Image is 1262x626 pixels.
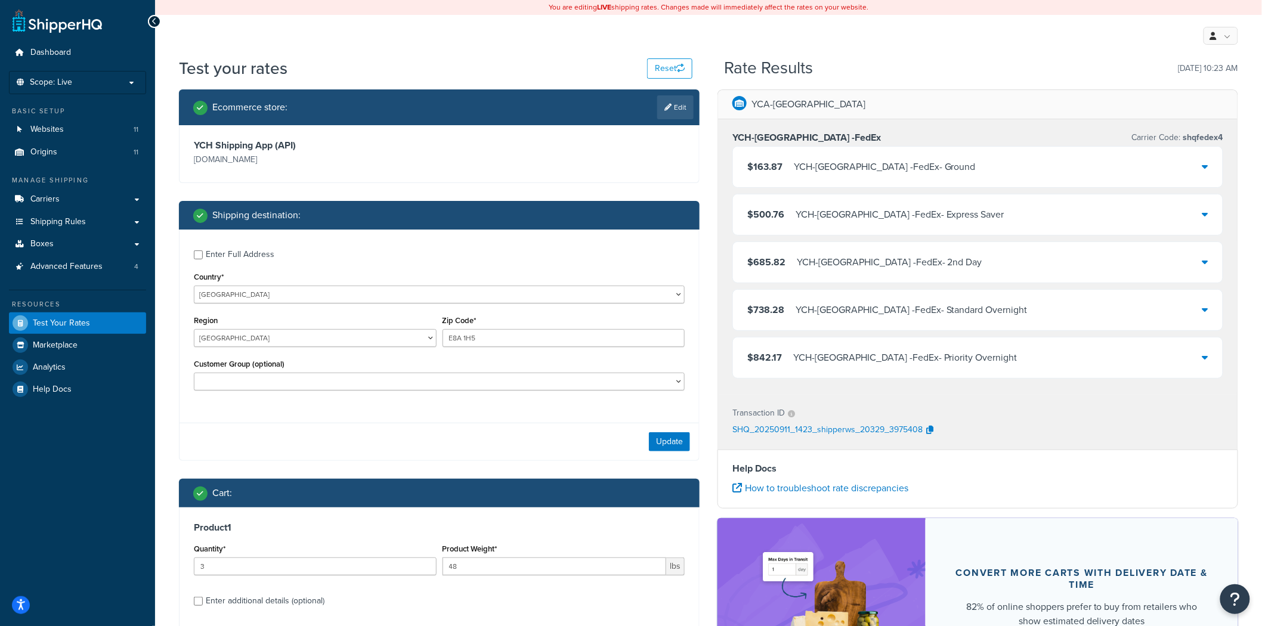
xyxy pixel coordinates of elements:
a: Origins11 [9,141,146,163]
span: 11 [134,125,138,135]
h2: Rate Results [725,59,814,78]
input: Enter additional details (optional) [194,597,203,606]
span: Marketplace [33,340,78,351]
h2: Ecommerce store : [212,102,287,113]
b: LIVE [597,2,611,13]
p: YCA-[GEOGRAPHIC_DATA] [751,96,865,113]
li: Origins [9,141,146,163]
h2: Shipping destination : [212,210,301,221]
div: YCH-[GEOGRAPHIC_DATA] -FedEx - Express Saver [796,206,1004,223]
a: Dashboard [9,42,146,64]
span: Scope: Live [30,78,72,88]
h4: Help Docs [732,461,1223,476]
h3: Product 1 [194,522,685,534]
h3: YCH-[GEOGRAPHIC_DATA] -FedEx [732,132,881,144]
p: Carrier Code: [1132,129,1223,146]
span: Advanced Features [30,262,103,272]
p: [DATE] 10:23 AM [1179,60,1238,77]
div: Basic Setup [9,106,146,116]
h1: Test your rates [179,57,287,80]
span: Carriers [30,194,60,204]
input: 0.00 [443,557,667,575]
a: Edit [657,95,694,119]
div: YCH-[GEOGRAPHIC_DATA] -FedEx - Priority Overnight [793,349,1017,366]
a: Analytics [9,357,146,378]
p: Transaction ID [732,405,785,422]
p: [DOMAIN_NAME] [194,151,437,168]
a: Advanced Features4 [9,256,146,278]
div: Convert more carts with delivery date & time [954,567,1210,591]
button: Reset [647,58,692,79]
div: YCH-[GEOGRAPHIC_DATA] -FedEx - Standard Overnight [796,302,1028,318]
a: Boxes [9,233,146,255]
a: Shipping Rules [9,211,146,233]
p: SHQ_20250911_1423_shipperws_20329_3975408 [732,422,923,439]
span: lbs [666,557,685,575]
a: Marketplace [9,334,146,356]
span: 11 [134,147,138,157]
h3: YCH Shipping App (API) [194,140,437,151]
button: Open Resource Center [1220,584,1250,614]
h2: Cart : [212,488,232,498]
label: Quantity* [194,544,225,553]
span: shqfedex4 [1181,131,1223,144]
div: Resources [9,299,146,309]
li: Advanced Features [9,256,146,278]
input: 0.0 [194,557,437,575]
a: Help Docs [9,379,146,400]
a: How to troubleshoot rate discrepancies [732,481,908,495]
span: Websites [30,125,64,135]
button: Update [649,432,690,451]
span: Boxes [30,239,54,249]
label: Customer Group (optional) [194,360,284,368]
span: Shipping Rules [30,217,86,227]
span: $842.17 [747,351,782,364]
label: Country* [194,272,224,281]
span: Origins [30,147,57,157]
div: YCH-[GEOGRAPHIC_DATA] -FedEx - 2nd Day [797,254,982,271]
div: Enter Full Address [206,246,274,263]
span: $500.76 [747,207,784,221]
span: $738.28 [747,303,784,317]
label: Product Weight* [443,544,497,553]
a: Websites11 [9,119,146,141]
a: Test Your Rates [9,312,146,334]
label: Region [194,316,218,325]
div: Manage Shipping [9,175,146,185]
span: 4 [134,262,138,272]
li: Websites [9,119,146,141]
div: Enter additional details (optional) [206,593,324,609]
span: $163.87 [747,160,782,173]
input: Enter Full Address [194,250,203,259]
label: Zip Code* [443,316,477,325]
a: Carriers [9,188,146,210]
span: Analytics [33,362,66,373]
span: Dashboard [30,48,71,58]
span: Test Your Rates [33,318,90,329]
div: YCH-[GEOGRAPHIC_DATA] -FedEx - Ground [794,159,976,175]
span: $685.82 [747,255,785,269]
span: Help Docs [33,385,72,395]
